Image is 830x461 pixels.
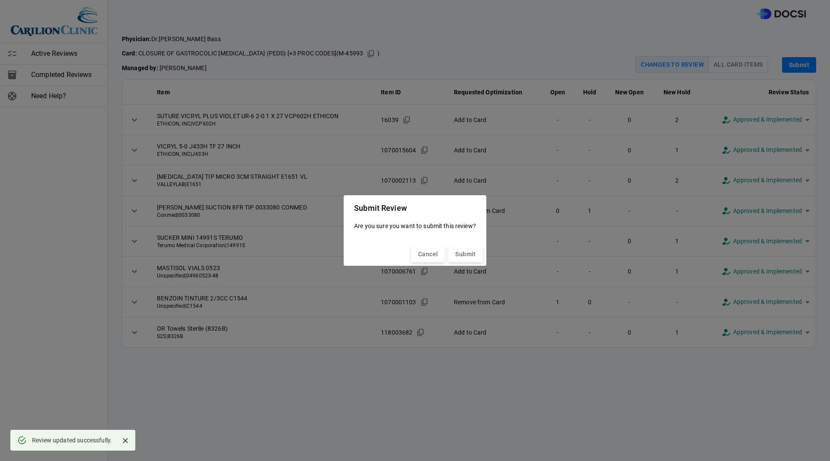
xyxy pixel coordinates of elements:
[411,246,445,262] button: Cancel
[448,246,482,262] button: Submit
[354,218,476,234] p: Are you sure you want to submit this review?
[344,195,486,218] h2: Submit Review
[119,434,132,447] button: Close
[32,432,112,448] div: Review updated successfully.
